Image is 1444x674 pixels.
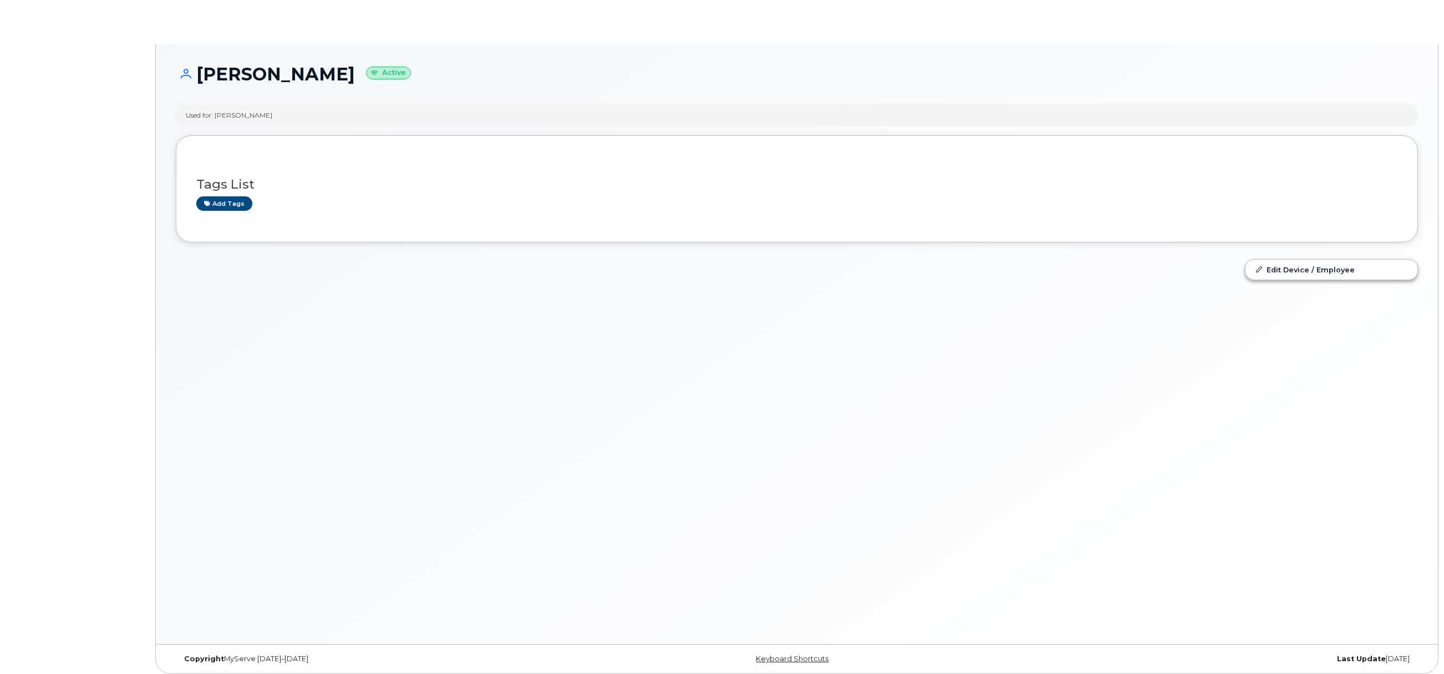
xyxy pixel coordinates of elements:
[184,655,224,663] strong: Copyright
[1004,655,1418,663] div: [DATE]
[176,655,590,663] div: MyServe [DATE]–[DATE]
[1337,655,1386,663] strong: Last Update
[756,655,828,663] a: Keyboard Shortcuts
[366,67,411,79] small: Active
[196,196,252,210] a: Add tags
[176,64,1418,84] h1: [PERSON_NAME]
[1245,260,1417,280] a: Edit Device / Employee
[196,178,1397,191] h3: Tags List
[186,110,272,120] div: Used for: [PERSON_NAME]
